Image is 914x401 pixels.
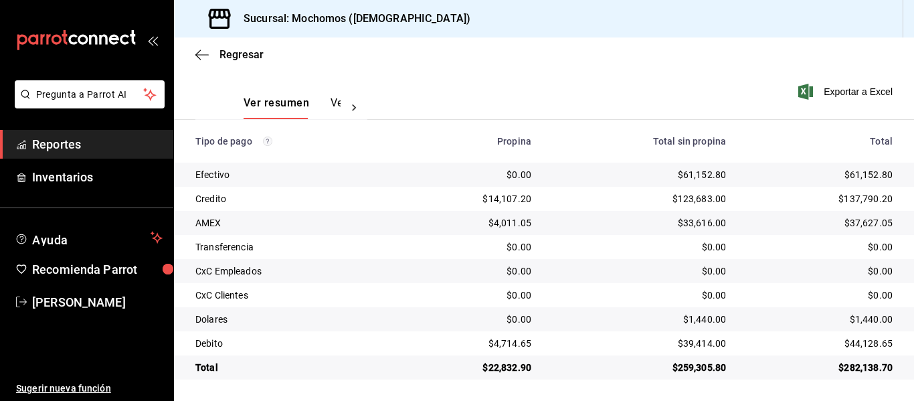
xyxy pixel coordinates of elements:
div: $0.00 [409,240,531,254]
button: Pregunta a Parrot AI [15,80,165,108]
div: Total [195,361,387,374]
h3: Sucursal: Mochomos ([DEMOGRAPHIC_DATA]) [233,11,470,27]
span: Sugerir nueva función [16,382,163,396]
div: $44,128.65 [747,337,893,350]
div: Dolares [195,313,387,326]
div: $1,440.00 [553,313,726,326]
div: $0.00 [553,289,726,302]
div: $259,305.80 [553,361,726,374]
button: Regresar [195,48,264,61]
div: Total [747,136,893,147]
div: $37,627.05 [747,216,893,230]
div: $282,138.70 [747,361,893,374]
div: $22,832.90 [409,361,531,374]
div: Tipo de pago [195,136,387,147]
div: Propina [409,136,531,147]
div: $61,152.80 [747,168,893,181]
div: $0.00 [747,240,893,254]
div: $33,616.00 [553,216,726,230]
div: $0.00 [747,264,893,278]
button: Exportar a Excel [801,84,893,100]
div: $0.00 [409,168,531,181]
div: Efectivo [195,168,387,181]
div: $39,414.00 [553,337,726,350]
span: Pregunta a Parrot AI [36,88,144,102]
div: $0.00 [409,313,531,326]
div: $14,107.20 [409,192,531,206]
button: Ver resumen [244,96,309,119]
div: $0.00 [409,289,531,302]
div: $0.00 [747,289,893,302]
div: $4,714.65 [409,337,531,350]
div: Credito [195,192,387,206]
div: $1,440.00 [747,313,893,326]
div: Total sin propina [553,136,726,147]
span: Inventarios [32,168,163,186]
div: $137,790.20 [747,192,893,206]
span: Ayuda [32,230,145,246]
div: $0.00 [553,240,726,254]
span: Recomienda Parrot [32,260,163,278]
button: Ver pagos [331,96,381,119]
span: Regresar [219,48,264,61]
div: $0.00 [409,264,531,278]
div: $123,683.00 [553,192,726,206]
span: Reportes [32,135,163,153]
div: navigation tabs [244,96,341,119]
div: CxC Clientes [195,289,387,302]
div: $61,152.80 [553,168,726,181]
a: Pregunta a Parrot AI [9,97,165,111]
div: Debito [195,337,387,350]
div: CxC Empleados [195,264,387,278]
div: AMEX [195,216,387,230]
span: [PERSON_NAME] [32,293,163,311]
div: $0.00 [553,264,726,278]
svg: Los pagos realizados con Pay y otras terminales son montos brutos. [263,137,272,146]
div: Transferencia [195,240,387,254]
button: open_drawer_menu [147,35,158,46]
div: $4,011.05 [409,216,531,230]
